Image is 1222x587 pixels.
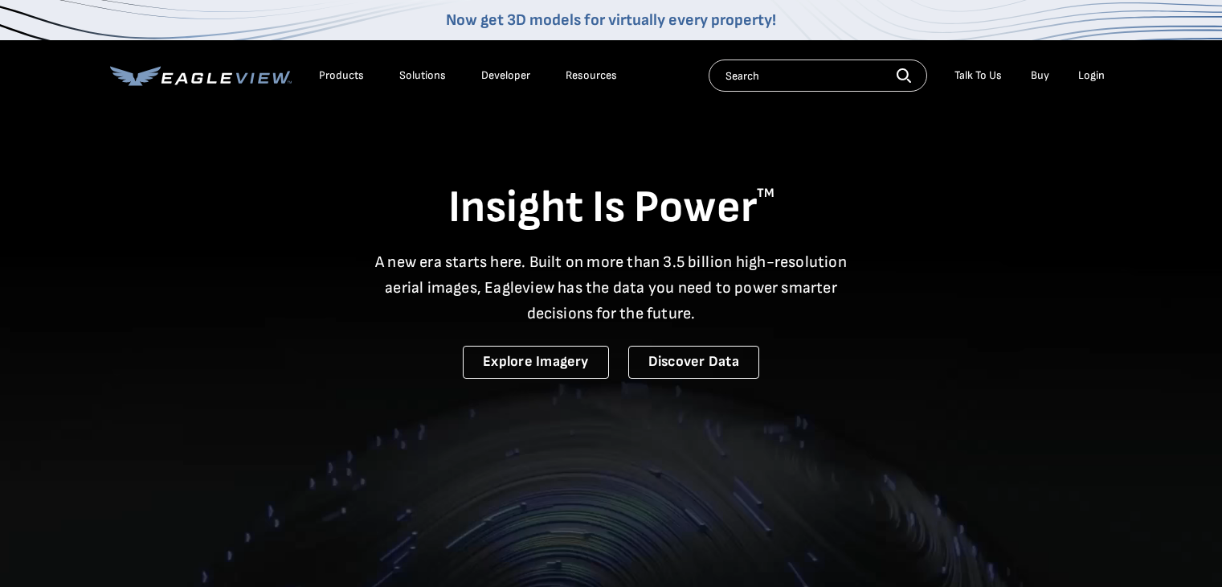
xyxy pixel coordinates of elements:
a: Now get 3D models for virtually every property! [446,10,776,30]
a: Developer [481,68,530,83]
div: Talk To Us [954,68,1002,83]
sup: TM [757,186,774,201]
a: Explore Imagery [463,346,609,379]
div: Products [319,68,364,83]
h1: Insight Is Power [110,180,1113,236]
p: A new era starts here. Built on more than 3.5 billion high-resolution aerial images, Eagleview ha... [366,249,857,326]
div: Solutions [399,68,446,83]
input: Search [709,60,927,92]
a: Buy [1031,68,1049,83]
div: Resources [566,68,617,83]
a: Discover Data [628,346,759,379]
div: Login [1078,68,1105,83]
